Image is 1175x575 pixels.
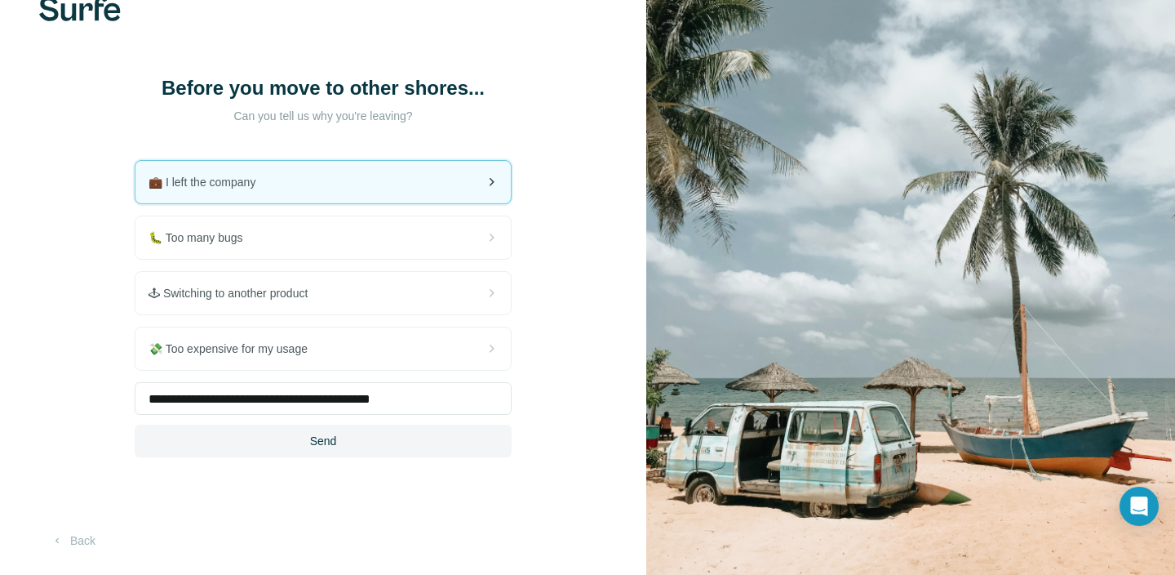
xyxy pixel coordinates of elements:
[39,526,107,555] button: Back
[310,433,337,449] span: Send
[1120,487,1159,526] div: Open Intercom Messenger
[160,75,486,101] h1: Before you move to other shores...
[149,285,321,301] span: 🕹 Switching to another product
[149,174,268,190] span: 💼 I left the company
[135,425,512,457] button: Send
[160,108,486,124] p: Can you tell us why you're leaving?
[149,341,321,357] span: 💸 Too expensive for my usage
[149,230,256,246] span: 🐛 Too many bugs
